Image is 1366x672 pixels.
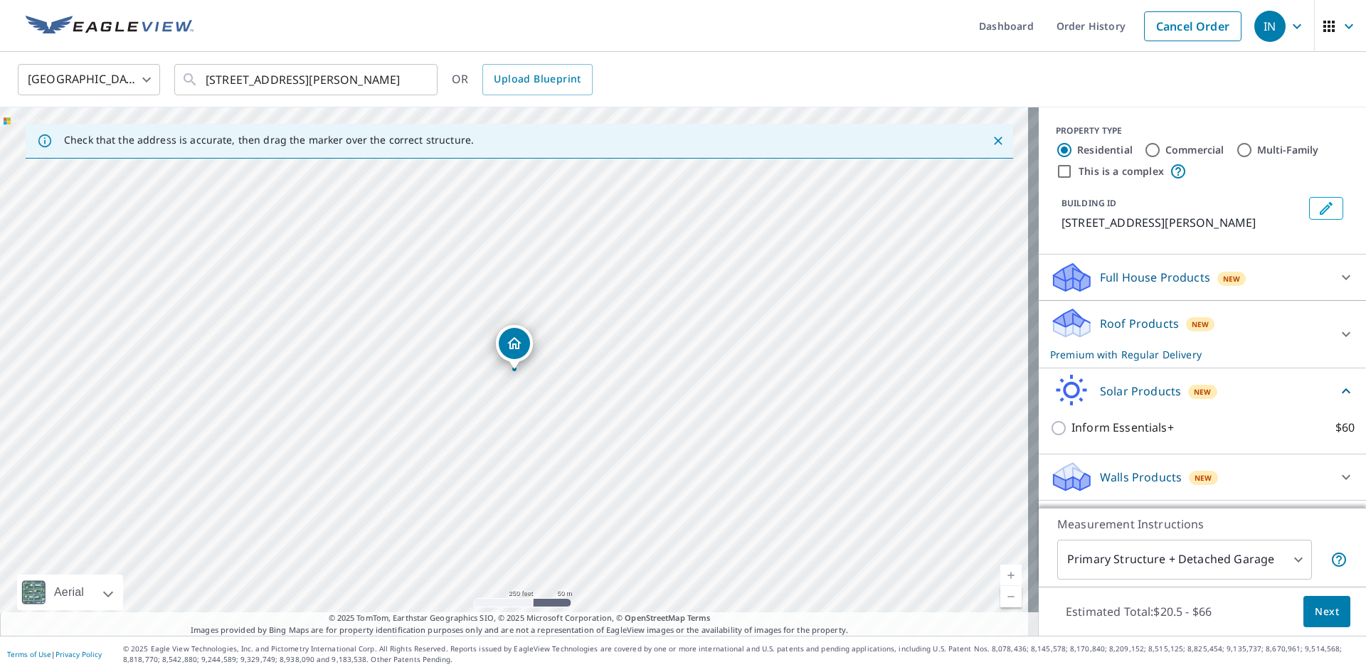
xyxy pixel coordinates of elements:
[1315,603,1339,621] span: Next
[50,575,88,610] div: Aerial
[1050,347,1329,362] p: Premium with Regular Delivery
[1077,143,1133,157] label: Residential
[206,60,408,100] input: Search by address or latitude-longitude
[123,644,1359,665] p: © 2025 Eagle View Technologies, Inc. and Pictometry International Corp. All Rights Reserved. Repo...
[64,134,474,146] p: Check that the address is accurate, then drag the marker over the correct structure.
[687,612,711,623] a: Terms
[496,325,533,369] div: Dropped pin, building 1, Residential property, 900 Hillview Dr Dixon, CA 95620
[494,70,581,88] span: Upload Blueprint
[1100,469,1182,486] p: Walls Products
[1061,214,1303,231] p: [STREET_ADDRESS][PERSON_NAME]
[329,612,711,624] span: © 2025 TomTom, Earthstar Geographics SIO, © 2025 Microsoft Corporation, ©
[1057,516,1348,533] p: Measurement Instructions
[1056,124,1349,137] div: PROPERTY TYPE
[452,64,593,95] div: OR
[1254,11,1286,42] div: IN
[1335,419,1355,437] p: $60
[1195,472,1212,484] span: New
[1000,565,1022,586] a: Current Level 17, Zoom In
[1061,197,1116,209] p: BUILDING ID
[1194,386,1212,398] span: New
[55,649,102,659] a: Privacy Policy
[625,612,684,623] a: OpenStreetMap
[26,16,194,37] img: EV Logo
[1050,374,1355,407] div: Solar ProductsNew
[17,575,123,610] div: Aerial
[1050,260,1355,294] div: Full House ProductsNew
[1192,319,1209,330] span: New
[1100,383,1181,400] p: Solar Products
[1330,551,1348,568] span: Your report will include the primary structure and a detached garage if one exists.
[1057,540,1312,580] div: Primary Structure + Detached Garage
[1000,586,1022,607] a: Current Level 17, Zoom Out
[1054,596,1223,627] p: Estimated Total: $20.5 - $66
[1223,273,1241,284] span: New
[482,64,592,95] a: Upload Blueprint
[1144,11,1241,41] a: Cancel Order
[1165,143,1224,157] label: Commercial
[1071,419,1174,437] p: Inform Essentials+
[1050,460,1355,494] div: Walls ProductsNew
[7,649,51,659] a: Terms of Use
[1100,269,1210,286] p: Full House Products
[1309,197,1343,220] button: Edit building 1
[7,650,102,658] p: |
[1100,315,1179,332] p: Roof Products
[1257,143,1319,157] label: Multi-Family
[989,132,1007,150] button: Close
[1050,306,1355,362] div: Roof ProductsNewPremium with Regular Delivery
[1079,164,1164,178] label: This is a complex
[18,60,160,100] div: [GEOGRAPHIC_DATA]
[1303,596,1350,628] button: Next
